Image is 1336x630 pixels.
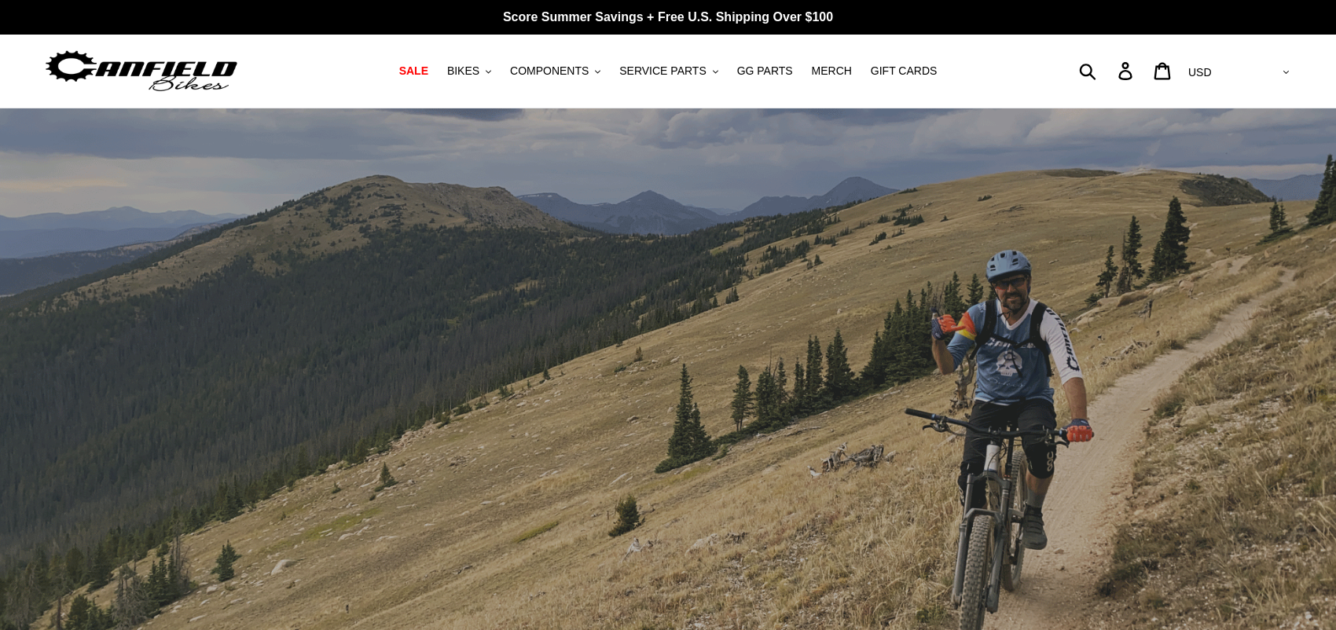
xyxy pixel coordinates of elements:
button: COMPONENTS [502,60,608,82]
a: GIFT CARDS [863,60,945,82]
img: Canfield Bikes [43,46,240,96]
span: COMPONENTS [510,64,589,78]
span: MERCH [812,64,852,78]
input: Search [1088,53,1128,88]
span: SERVICE PARTS [619,64,706,78]
span: GIFT CARDS [871,64,938,78]
span: GG PARTS [737,64,793,78]
button: SERVICE PARTS [611,60,725,82]
a: MERCH [804,60,860,82]
a: GG PARTS [729,60,801,82]
span: SALE [399,64,428,78]
button: BIKES [439,60,499,82]
a: SALE [391,60,436,82]
span: BIKES [447,64,479,78]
